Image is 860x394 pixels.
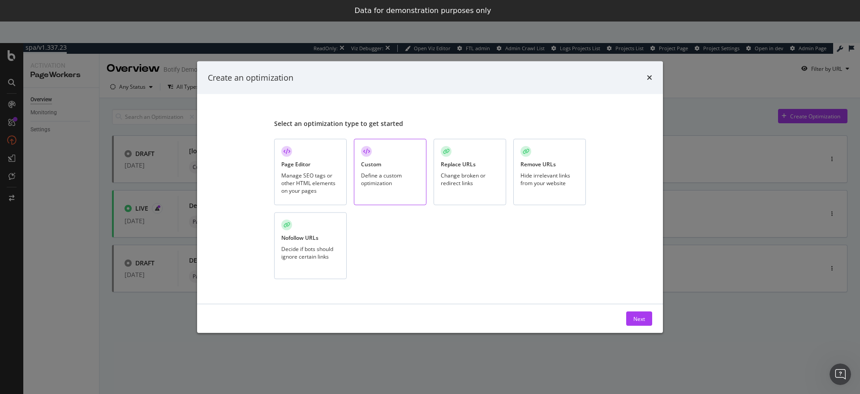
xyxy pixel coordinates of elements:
div: Create an optimization [208,72,293,83]
iframe: Intercom live chat [830,364,851,385]
div: Manage SEO tags or other HTML elements on your pages [281,171,340,194]
div: Remove URLs [520,160,556,168]
button: Next [626,312,652,326]
div: Replace URLs [441,160,476,168]
div: Decide if bots should ignore certain links [281,245,340,260]
div: Select an optimization type to get started [274,119,586,128]
div: Next [633,315,645,322]
div: modal [197,61,663,333]
div: Hide irrelevant links from your website [520,171,579,186]
div: Define a custom optimization [361,171,419,186]
div: times [647,72,652,83]
div: Change broken or redirect links [441,171,499,186]
div: Data for demonstration purposes only [355,6,491,15]
div: Custom [361,160,381,168]
div: Nofollow URLs [281,234,318,242]
div: Page Editor [281,160,310,168]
